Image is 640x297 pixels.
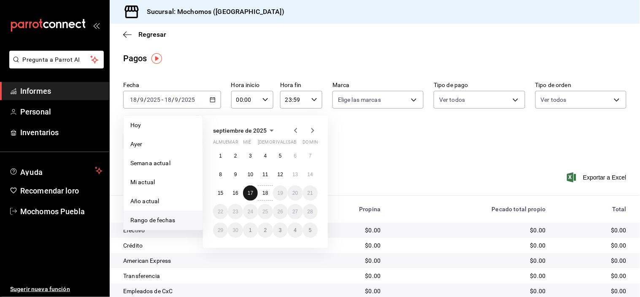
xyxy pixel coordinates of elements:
font: $0.00 [530,272,546,279]
abbr: 29 de septiembre de 2025 [218,227,223,233]
abbr: 6 de septiembre de 2025 [294,153,297,159]
button: 22 de septiembre de 2025 [213,204,228,219]
font: Tipo de pago [434,82,468,89]
font: Ayuda [20,168,43,177]
input: -- [175,96,179,103]
font: Total [612,206,626,213]
abbr: 12 de septiembre de 2025 [278,172,283,177]
button: 2 de septiembre de 2025 [228,148,243,163]
font: Personal [20,107,51,116]
button: 20 de septiembre de 2025 [288,185,302,201]
font: 7 [309,153,312,159]
font: $0.00 [611,272,626,279]
font: Elige las marcas [338,96,381,103]
font: Ver todos [439,96,465,103]
font: 5 [309,227,312,233]
button: 13 de septiembre de 2025 [288,167,302,182]
font: 10 [248,172,253,177]
button: 21 de septiembre de 2025 [303,185,318,201]
abbr: 4 de septiembre de 2025 [264,153,267,159]
button: 25 de septiembre de 2025 [258,204,273,219]
abbr: 13 de septiembre de 2025 [292,172,298,177]
abbr: 11 de septiembre de 2025 [262,172,268,177]
button: 9 de septiembre de 2025 [228,167,243,182]
font: Rango de fechas [130,217,175,223]
button: 3 de octubre de 2025 [273,223,288,238]
font: Pecado total propio [492,206,546,213]
abbr: miércoles [243,139,251,148]
abbr: 15 de septiembre de 2025 [218,190,223,196]
font: 8 [219,172,222,177]
font: $0.00 [611,288,626,294]
button: Regresar [123,30,166,38]
button: abrir_cajón_menú [93,22,100,29]
font: Sucursal: Mochomos ([GEOGRAPHIC_DATA]) [147,8,284,16]
font: / [144,96,146,103]
font: 24 [248,209,253,215]
abbr: 18 de septiembre de 2025 [262,190,268,196]
font: American Express [123,257,171,264]
abbr: 14 de septiembre de 2025 [308,172,313,177]
font: $0.00 [365,288,381,294]
font: 2 [264,227,267,233]
button: 5 de septiembre de 2025 [273,148,288,163]
abbr: 1 de septiembre de 2025 [219,153,222,159]
abbr: domingo [303,139,323,148]
font: 29 [218,227,223,233]
font: 22 [218,209,223,215]
abbr: 1 de octubre de 2025 [249,227,252,233]
button: 28 de septiembre de 2025 [303,204,318,219]
button: 7 de septiembre de 2025 [303,148,318,163]
button: 6 de septiembre de 2025 [288,148,302,163]
font: Regresar [138,30,166,38]
font: $0.00 [611,227,626,234]
font: 14 [308,172,313,177]
abbr: 2 de octubre de 2025 [264,227,267,233]
font: / [179,96,181,103]
abbr: sábado [288,139,297,148]
font: 1 [219,153,222,159]
font: 4 [264,153,267,159]
button: 16 de septiembre de 2025 [228,185,243,201]
button: 1 de septiembre de 2025 [213,148,228,163]
font: Año actual [130,198,159,204]
input: ---- [181,96,196,103]
button: 17 de septiembre de 2025 [243,185,258,201]
font: Hoy [130,122,141,128]
button: 24 de septiembre de 2025 [243,204,258,219]
font: Mochomos Puebla [20,207,85,216]
abbr: 20 de septiembre de 2025 [292,190,298,196]
font: Ver todos [541,96,567,103]
font: 18 [262,190,268,196]
font: 2 [234,153,237,159]
font: 30 [232,227,238,233]
input: -- [130,96,137,103]
font: Semana actual [130,160,170,166]
button: 10 de septiembre de 2025 [243,167,258,182]
font: Hora fin [280,82,302,89]
button: 19 de septiembre de 2025 [273,185,288,201]
font: almuerzo [213,139,238,145]
button: 14 de septiembre de 2025 [303,167,318,182]
abbr: 23 de septiembre de 2025 [232,209,238,215]
font: $0.00 [365,242,381,249]
button: 15 de septiembre de 2025 [213,185,228,201]
font: 17 [248,190,253,196]
font: 5 [279,153,282,159]
font: Propina [359,206,381,213]
font: $0.00 [530,242,546,249]
font: 3 [279,227,282,233]
font: Empleados de CxC [123,288,173,294]
button: 18 de septiembre de 2025 [258,185,273,201]
button: 11 de septiembre de 2025 [258,167,273,182]
font: dominio [303,139,323,145]
font: 6 [294,153,297,159]
font: - [162,96,163,103]
font: Informes [20,87,51,95]
abbr: 25 de septiembre de 2025 [262,209,268,215]
font: Pregunta a Parrot AI [23,56,80,63]
font: 4 [294,227,297,233]
font: Fecha [123,82,140,89]
abbr: 7 de septiembre de 2025 [309,153,312,159]
font: Marca [332,82,350,89]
